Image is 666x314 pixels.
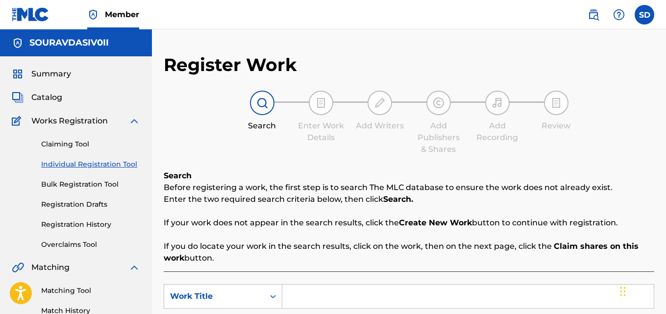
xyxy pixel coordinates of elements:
img: Top Rightsholder [87,9,99,21]
img: search [588,9,599,21]
iframe: Chat Widget [617,267,666,314]
img: step indicator icon for Review [550,97,562,109]
div: User Menu [635,5,654,24]
img: step indicator icon for Enter Work Details [315,97,327,109]
p: Before registering a work, the first step is to search The MLC database to ensure the work does n... [164,182,654,193]
p: If your work does not appear in the search results, click the button to continue with registration. [164,217,654,229]
strong: Create New Work [399,218,472,227]
span: Catalog [31,92,62,103]
a: Registration History [41,219,140,230]
span: Summary [31,68,71,80]
a: Overclaims Tool [41,240,140,250]
div: Add Writers [355,120,404,132]
div: Review [532,120,581,132]
div: Enter Work Details [296,120,345,144]
img: Works Registration [12,115,25,127]
a: Bulk Registration Tool [41,179,140,190]
img: Catalog [12,92,24,103]
h2: Register Work [164,54,297,76]
div: Work Title [170,290,258,302]
strong: Search. [383,194,413,204]
a: SummarySummary [12,68,71,80]
img: step indicator icon for Search [256,97,268,109]
p: If you do locate your work in the search results, click on the work, then on the next page, click... [164,241,654,264]
img: step indicator icon for Add Writers [374,97,386,109]
a: Claiming Tool [41,139,140,149]
img: Matching [12,262,24,273]
div: Drag [620,277,626,306]
img: Accounts [12,37,24,49]
img: expand [128,115,140,127]
span: Matching [31,262,70,273]
span: Works Registration [31,115,108,127]
img: help [613,9,625,21]
b: Search [164,171,192,180]
a: Registration Drafts [41,199,140,210]
img: expand [128,262,140,273]
p: Enter the two required search criteria below, then click [164,193,654,205]
a: Individual Registration Tool [41,159,140,169]
div: Help [609,5,629,24]
a: CatalogCatalog [12,92,62,103]
img: MLC Logo [12,7,49,22]
span: Member [105,9,139,20]
h5: SOURAVDASIV0II [29,37,109,48]
img: step indicator icon for Add Publishers & Shares [433,97,444,109]
div: Add Publishers & Shares [414,120,463,155]
img: Summary [12,68,24,80]
img: step indicator icon for Add Recording [492,97,503,109]
div: Search [238,120,287,132]
a: Matching Tool [41,286,140,296]
div: Add Recording [473,120,522,144]
a: Public Search [584,5,603,24]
